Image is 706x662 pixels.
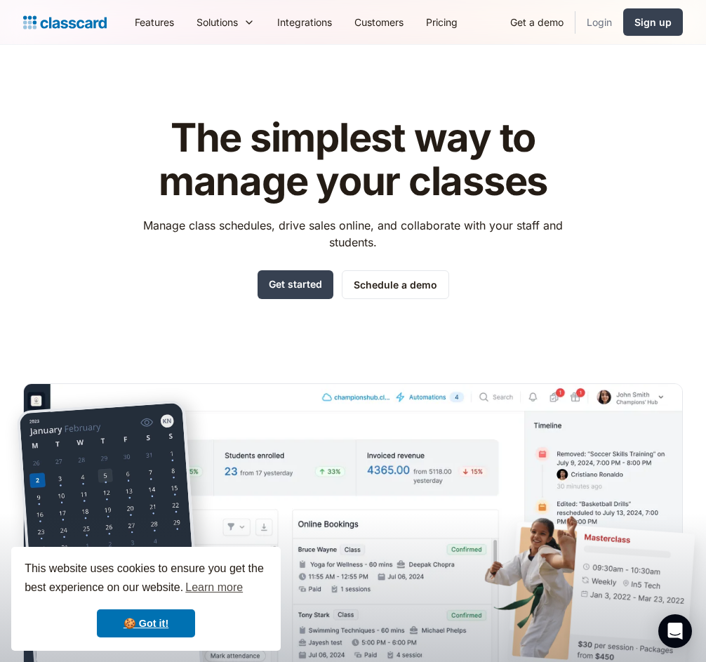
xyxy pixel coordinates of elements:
a: Pricing [415,6,469,38]
div: Solutions [197,15,238,29]
a: Schedule a demo [342,270,449,299]
a: dismiss cookie message [97,609,195,637]
a: Integrations [266,6,343,38]
div: Sign up [634,15,672,29]
div: Open Intercom Messenger [658,614,692,648]
span: This website uses cookies to ensure you get the best experience on our website. [25,560,267,598]
div: cookieconsent [11,547,281,651]
a: Login [575,6,623,38]
a: Sign up [623,8,683,36]
div: Solutions [185,6,266,38]
a: Get started [258,270,333,299]
h1: The simplest way to manage your classes [131,117,576,203]
a: learn more about cookies [183,577,245,598]
a: Customers [343,6,415,38]
a: Get a demo [499,6,575,38]
a: Logo [23,13,107,32]
p: Manage class schedules, drive sales online, and collaborate with your staff and students. [131,217,576,251]
a: Features [124,6,185,38]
